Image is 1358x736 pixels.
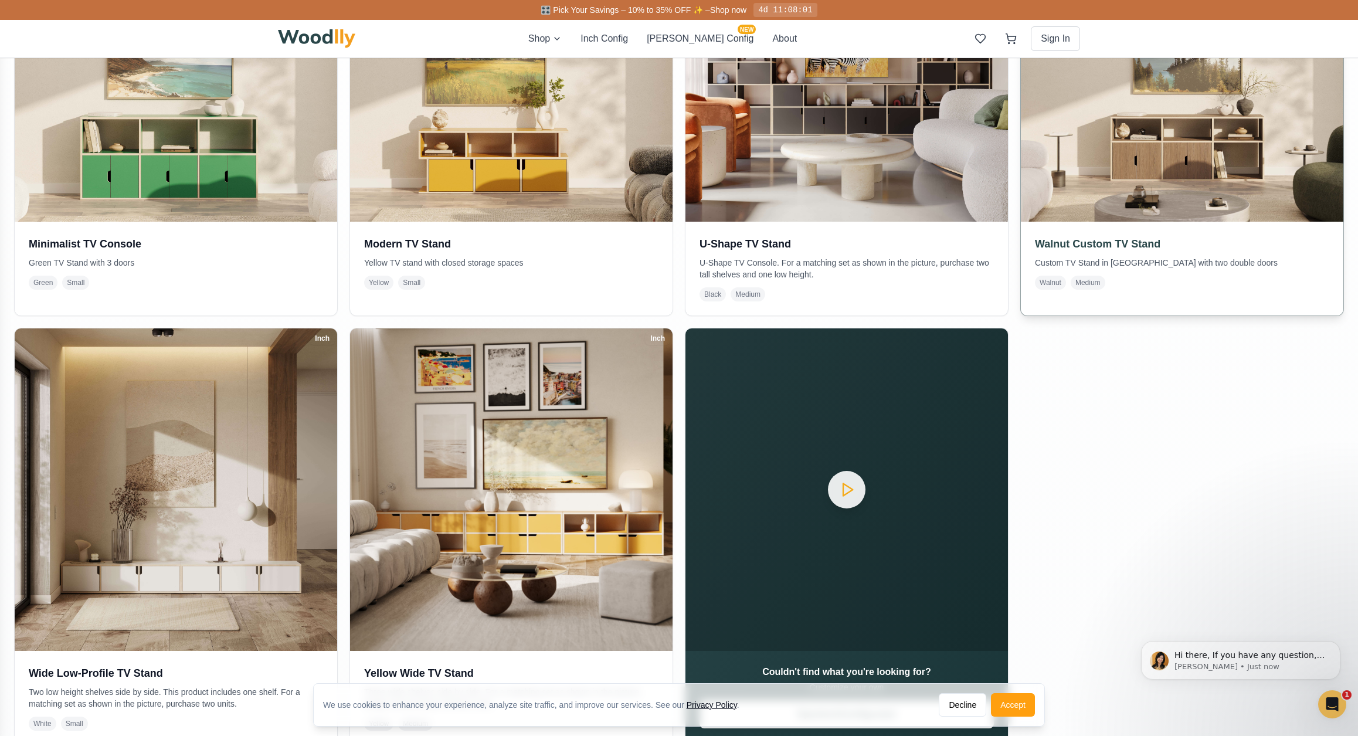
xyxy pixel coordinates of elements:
[364,665,658,681] h3: Yellow Wide TV Stand
[1342,690,1352,700] span: 1
[350,328,673,651] img: Yellow Wide TV Stand
[738,25,756,34] span: NEW
[29,665,323,681] h3: Wide Low-Profile TV Stand
[1035,276,1066,290] span: Walnut
[1035,257,1329,269] p: Custom TV Stand in [GEOGRAPHIC_DATA] with two double doors
[364,276,393,290] span: Yellow
[580,32,628,46] button: Inch Config
[310,332,335,345] div: Inch
[1318,690,1346,718] iframe: Intercom live chat
[528,32,562,46] button: Shop
[62,276,89,290] span: Small
[710,5,746,15] a: Shop now
[1031,26,1080,51] button: Sign In
[645,332,670,345] div: Inch
[939,693,986,717] button: Decline
[700,681,994,693] p: Customize your own
[29,257,323,269] p: Green TV Stand with 3 doors
[731,287,765,301] span: Medium
[687,700,737,710] a: Privacy Policy
[278,29,355,48] img: Woodlly
[1071,276,1105,290] span: Medium
[772,32,797,46] button: About
[991,693,1035,717] button: Accept
[700,665,994,679] h3: Couldn't find what you're looking for?
[29,276,57,290] span: Green
[647,32,753,46] button: [PERSON_NAME] ConfigNEW
[541,5,709,15] span: 🎛️ Pick Your Savings – 10% to 35% OFF ✨ –
[753,3,817,17] div: 4d 11:08:01
[15,328,337,651] img: Wide Low-Profile TV Stand
[29,236,323,252] h3: Minimalist TV Console
[700,287,726,301] span: Black
[700,257,994,280] p: U-Shape TV Console. For a matching set as shown in the picture, purchase two tall shelves and one...
[323,699,749,711] div: We use cookies to enhance your experience, analyze site traffic, and improve our services. See our .
[364,236,658,252] h3: Modern TV Stand
[398,276,425,290] span: Small
[364,257,658,269] p: Yellow TV stand with closed storage spaces
[700,236,994,252] h3: U-Shape TV Stand
[1123,616,1358,704] iframe: Intercom notifications message
[1035,236,1329,252] h3: Walnut Custom TV Stand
